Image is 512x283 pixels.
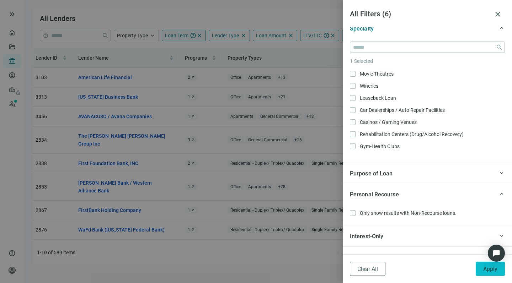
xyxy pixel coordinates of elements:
div: keyboard_arrow_upInterest-Only [343,226,512,246]
span: Wineries [356,82,381,90]
span: Clear All [357,266,378,272]
article: All Filters ( 6 ) [350,9,491,20]
span: Specialty [350,25,374,32]
span: Personal Recourse [350,191,399,198]
span: Movie Theatres [356,70,396,78]
div: keyboard_arrow_upPersonal Recourse [343,184,512,205]
button: Clear All [350,262,385,276]
span: Purpose of Loan [350,170,393,177]
span: Casinos / Gaming Venues [356,118,420,126]
button: Apply [476,262,505,276]
div: keyboard_arrow_upPurpose of Loan [343,163,512,184]
div: keyboard_arrow_upSpecialty [343,18,512,39]
span: DSCR [350,254,364,260]
span: Car Dealerships / Auto Repair Facilities [356,106,448,114]
div: keyboard_arrow_upDSCR [343,246,512,267]
button: close [491,7,505,21]
span: Leaseback Loan [356,94,399,102]
span: Gym-Health Clubs [356,142,402,150]
span: close [494,10,502,18]
span: Interest-Only [350,233,383,240]
span: Rehabilitation Centers (Drug/Alcohol Recovery) [356,130,466,138]
article: 1 Selected [350,57,505,65]
span: Only show results with Non-Recourse loans. [360,210,457,216]
div: Open Intercom Messenger [488,245,505,262]
span: Apply [483,266,497,272]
